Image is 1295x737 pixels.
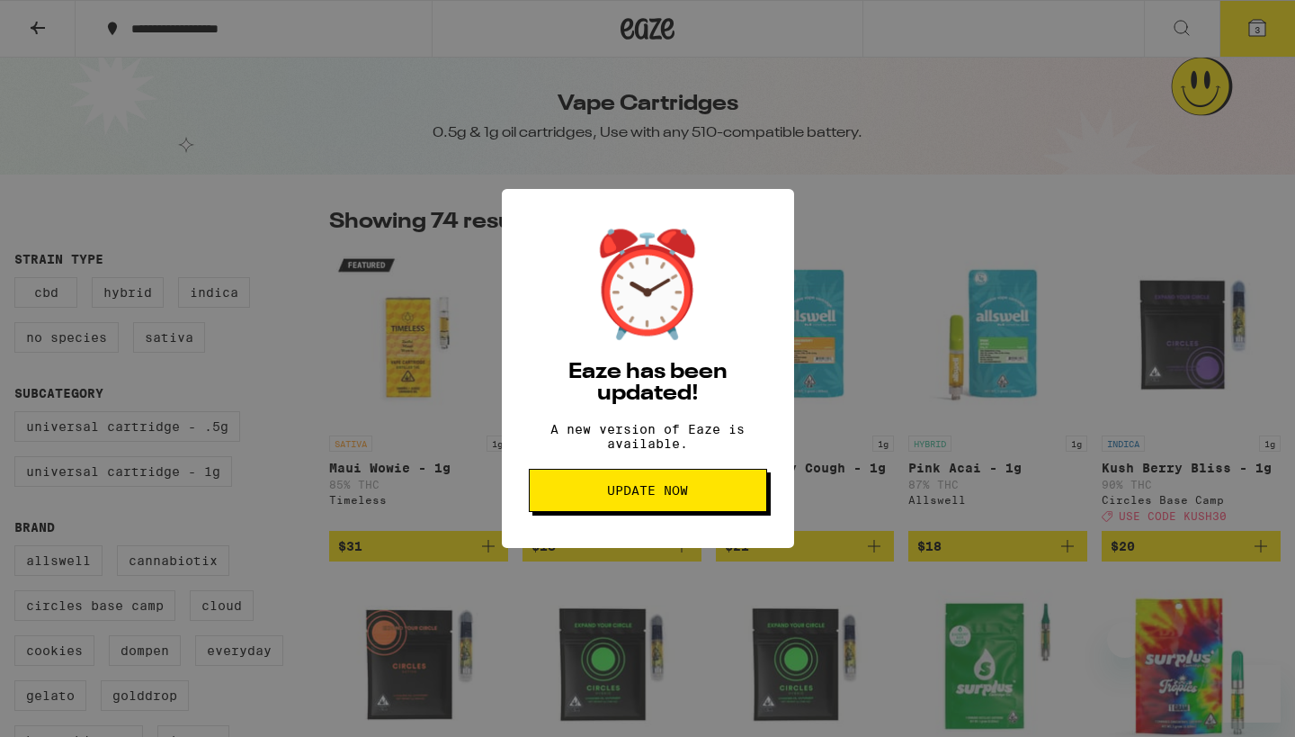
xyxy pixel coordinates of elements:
span: Update Now [607,484,688,497]
iframe: Button to launch messaging window [1223,665,1281,723]
p: A new version of Eaze is available. [529,422,767,451]
button: Update Now [529,469,767,512]
iframe: Close message [1107,622,1143,658]
h2: Eaze has been updated! [529,362,767,405]
div: ⏰ [585,225,710,344]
